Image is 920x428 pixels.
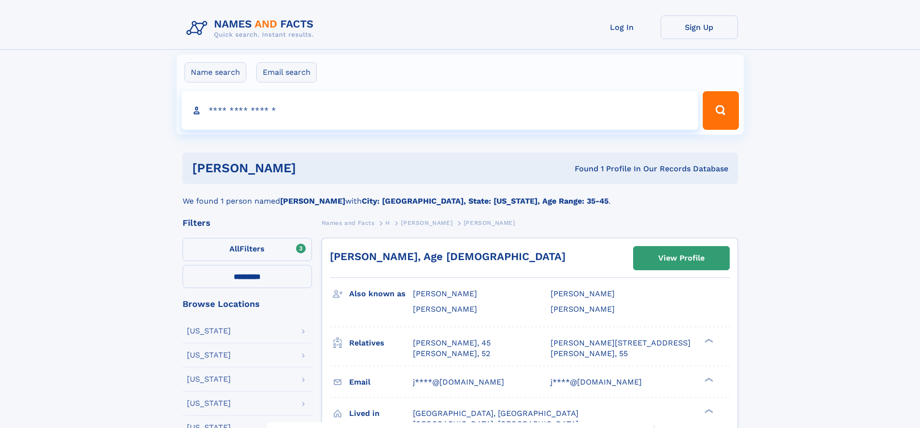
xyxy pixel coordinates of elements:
[187,327,231,335] div: [US_STATE]
[583,15,661,39] a: Log In
[702,408,714,414] div: ❯
[187,400,231,407] div: [US_STATE]
[661,15,738,39] a: Sign Up
[658,247,705,269] div: View Profile
[413,338,491,348] a: [PERSON_NAME], 45
[349,405,413,422] h3: Lived in
[280,196,345,206] b: [PERSON_NAME]
[464,220,515,226] span: [PERSON_NAME]
[192,162,436,174] h1: [PERSON_NAME]
[401,217,453,229] a: [PERSON_NAME]
[413,348,490,359] a: [PERSON_NAME], 52
[634,247,729,270] a: View Profile
[349,335,413,351] h3: Relatives
[413,289,477,298] span: [PERSON_NAME]
[349,374,413,390] h3: Email
[183,184,738,207] div: We found 1 person named with .
[401,220,453,226] span: [PERSON_NAME]
[183,15,322,41] img: Logo Names and Facts
[183,219,312,227] div: Filters
[183,300,312,308] div: Browse Locations
[385,217,390,229] a: H
[184,62,246,83] label: Name search
[702,337,714,344] div: ❯
[551,338,691,348] a: [PERSON_NAME][STREET_ADDRESS]
[330,250,566,262] a: [PERSON_NAME], Age [DEMOGRAPHIC_DATA]
[703,91,738,130] button: Search Button
[183,238,312,261] label: Filters
[413,304,477,314] span: [PERSON_NAME]
[551,289,615,298] span: [PERSON_NAME]
[551,348,628,359] a: [PERSON_NAME], 55
[362,196,609,206] b: City: [GEOGRAPHIC_DATA], State: [US_STATE], Age Range: 35-45
[413,409,579,418] span: [GEOGRAPHIC_DATA], [GEOGRAPHIC_DATA]
[702,376,714,383] div: ❯
[229,244,240,253] span: All
[187,351,231,359] div: [US_STATE]
[256,62,317,83] label: Email search
[435,164,728,174] div: Found 1 Profile In Our Records Database
[322,217,375,229] a: Names and Facts
[349,286,413,302] h3: Also known as
[187,375,231,383] div: [US_STATE]
[385,220,390,226] span: H
[182,91,699,130] input: search input
[551,304,615,314] span: [PERSON_NAME]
